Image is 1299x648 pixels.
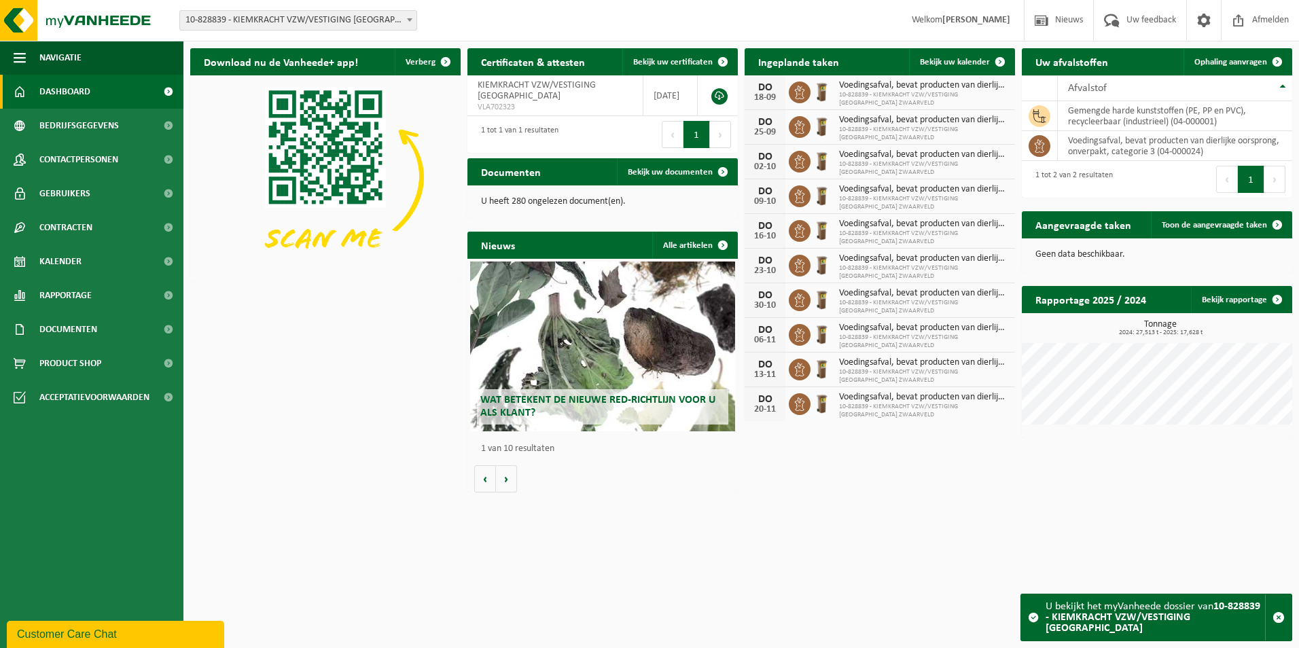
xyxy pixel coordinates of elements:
span: 10-828839 - KIEMKRACHT VZW/VESTIGING [GEOGRAPHIC_DATA] ZWAARVELD [839,126,1008,142]
span: Voedingsafval, bevat producten van dierlijke oorsprong, onverpakt, categorie 3 [839,184,1008,195]
td: gemengde harde kunststoffen (PE, PP en PVC), recycleerbaar (industrieel) (04-000001) [1058,101,1292,131]
div: DO [751,255,779,266]
div: DO [751,186,779,197]
span: Voedingsafval, bevat producten van dierlijke oorsprong, onverpakt, categorie 3 [839,149,1008,160]
span: Acceptatievoorwaarden [39,380,149,414]
span: 10-828839 - KIEMKRACHT VZW/VESTIGING [GEOGRAPHIC_DATA] ZWAARVELD [839,160,1008,177]
h2: Aangevraagde taken [1022,211,1145,238]
h2: Uw afvalstoffen [1022,48,1122,75]
img: WB-0140-HPE-BN-01 [811,357,834,380]
td: voedingsafval, bevat producten van dierlijke oorsprong, onverpakt, categorie 3 (04-000024) [1058,131,1292,161]
img: WB-0140-HPE-BN-01 [811,149,834,172]
button: 1 [1238,166,1264,193]
iframe: chat widget [7,618,227,648]
img: WB-0140-HPE-BN-01 [811,79,834,103]
span: 10-828839 - KIEMKRACHT VZW/VESTIGING [GEOGRAPHIC_DATA] ZWAARVELD [839,195,1008,211]
span: Afvalstof [1068,83,1107,94]
span: Product Shop [39,346,101,380]
span: Bekijk uw documenten [628,168,713,177]
span: Voedingsafval, bevat producten van dierlijke oorsprong, onverpakt, categorie 3 [839,115,1008,126]
span: VLA702323 [478,102,633,113]
span: Voedingsafval, bevat producten van dierlijke oorsprong, onverpakt, categorie 3 [839,219,1008,230]
span: Gebruikers [39,177,90,211]
span: 10-828839 - KIEMKRACHT VZW/VESTIGING [GEOGRAPHIC_DATA] ZWAARVELD [839,299,1008,315]
h2: Documenten [467,158,554,185]
h2: Download nu de Vanheede+ app! [190,48,372,75]
div: U bekijkt het myVanheede dossier van [1046,594,1265,641]
div: 30-10 [751,301,779,310]
img: WB-0140-HPE-BN-01 [811,114,834,137]
a: Toon de aangevraagde taken [1151,211,1291,238]
span: Verberg [406,58,435,67]
p: 1 van 10 resultaten [481,444,731,454]
a: Bekijk uw kalender [909,48,1014,75]
div: 09-10 [751,197,779,206]
button: Next [710,121,731,148]
a: Alle artikelen [652,232,736,259]
button: Previous [1216,166,1238,193]
div: DO [751,82,779,93]
div: DO [751,221,779,232]
span: Documenten [39,312,97,346]
div: 02-10 [751,162,779,172]
span: Voedingsafval, bevat producten van dierlijke oorsprong, onverpakt, categorie 3 [839,253,1008,264]
span: 10-828839 - KIEMKRACHT VZW/VESTIGING [GEOGRAPHIC_DATA] ZWAARVELD [839,368,1008,384]
div: DO [751,394,779,405]
span: Wat betekent de nieuwe RED-richtlijn voor u als klant? [480,395,715,418]
div: DO [751,359,779,370]
img: WB-0140-HPE-BN-01 [811,253,834,276]
h2: Ingeplande taken [745,48,853,75]
span: Bedrijfsgegevens [39,109,119,143]
span: 2024: 27,513 t - 2025: 17,628 t [1029,329,1292,336]
span: Bekijk uw kalender [920,58,990,67]
a: Wat betekent de nieuwe RED-richtlijn voor u als klant? [470,262,735,431]
div: DO [751,325,779,336]
span: Ophaling aanvragen [1194,58,1267,67]
strong: [PERSON_NAME] [942,15,1010,25]
button: Previous [662,121,683,148]
strong: 10-828839 - KIEMKRACHT VZW/VESTIGING [GEOGRAPHIC_DATA] [1046,601,1260,634]
div: 23-10 [751,266,779,276]
button: Verberg [395,48,459,75]
span: Bekijk uw certificaten [633,58,713,67]
span: 10-828839 - KIEMKRACHT VZW/VESTIGING [GEOGRAPHIC_DATA] ZWAARVELD [839,264,1008,281]
button: 1 [683,121,710,148]
div: 1 tot 2 van 2 resultaten [1029,164,1113,194]
h3: Tonnage [1029,320,1292,336]
button: Next [1264,166,1285,193]
span: 10-828839 - KIEMKRACHT VZW/VESTIGING [GEOGRAPHIC_DATA] ZWAARVELD [839,403,1008,419]
div: 16-10 [751,232,779,241]
span: 10-828839 - KIEMKRACHT VZW/VESTIGING [GEOGRAPHIC_DATA] ZWAARVELD [839,91,1008,107]
h2: Nieuws [467,232,529,258]
span: Dashboard [39,75,90,109]
span: Voedingsafval, bevat producten van dierlijke oorsprong, onverpakt, categorie 3 [839,357,1008,368]
span: Voedingsafval, bevat producten van dierlijke oorsprong, onverpakt, categorie 3 [839,392,1008,403]
span: 10-828839 - KIEMKRACHT VZW/VESTIGING [GEOGRAPHIC_DATA] ZWAARVELD [839,230,1008,246]
span: Voedingsafval, bevat producten van dierlijke oorsprong, onverpakt, categorie 3 [839,80,1008,91]
div: 1 tot 1 van 1 resultaten [474,120,558,149]
div: 18-09 [751,93,779,103]
img: WB-0140-HPE-BN-01 [811,391,834,414]
span: KIEMKRACHT VZW/VESTIGING [GEOGRAPHIC_DATA] [478,80,596,101]
img: Download de VHEPlus App [190,75,461,278]
img: WB-0140-HPE-BN-01 [811,287,834,310]
span: 10-828839 - KIEMKRACHT VZW/VESTIGING HAMME ZWAARVELD - HAMME [179,10,417,31]
span: Voedingsafval, bevat producten van dierlijke oorsprong, onverpakt, categorie 3 [839,288,1008,299]
div: 13-11 [751,370,779,380]
div: DO [751,151,779,162]
span: Kalender [39,245,82,278]
img: WB-0140-HPE-BN-01 [811,322,834,345]
h2: Certificaten & attesten [467,48,599,75]
td: [DATE] [643,75,698,116]
button: Volgende [496,465,517,492]
span: Rapportage [39,278,92,312]
div: DO [751,290,779,301]
div: 20-11 [751,405,779,414]
span: 10-828839 - KIEMKRACHT VZW/VESTIGING [GEOGRAPHIC_DATA] ZWAARVELD [839,334,1008,350]
button: Vorige [474,465,496,492]
div: 06-11 [751,336,779,345]
a: Bekijk uw documenten [617,158,736,185]
div: 25-09 [751,128,779,137]
a: Ophaling aanvragen [1184,48,1291,75]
